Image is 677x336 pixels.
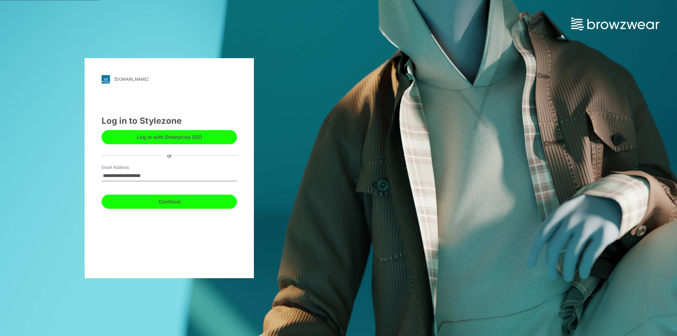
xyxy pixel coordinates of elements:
img: browzwear-logo.e42bd6dac1945053ebaf764b6aa21510.svg [571,18,659,30]
div: Log in to Stylezone [102,115,237,127]
button: Log in with Enterprise SSO [102,130,237,144]
a: [DOMAIN_NAME] [102,75,237,84]
button: Continue [102,195,237,209]
div: [DOMAIN_NAME] [114,77,148,82]
label: Email Address [102,164,151,171]
img: stylezone-logo.562084cfcfab977791bfbf7441f1a819.svg [102,75,110,84]
div: or [161,152,177,159]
